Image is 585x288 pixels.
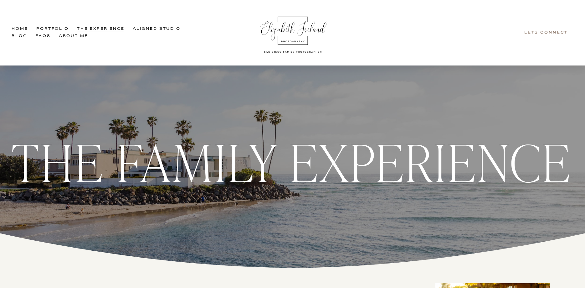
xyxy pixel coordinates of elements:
[519,25,573,40] a: Lets Connect
[35,33,51,40] a: FAQs
[12,26,28,33] a: Home
[59,33,88,40] a: About Me
[77,26,124,33] span: The Experience
[36,26,69,33] a: Portfolio
[257,11,329,55] img: Elizabeth Ireland Photography San Diego Family Photographer
[12,135,571,186] h3: The Family Experience
[12,33,27,40] a: Blog
[77,26,124,33] a: folder dropdown
[133,26,181,33] a: Aligned Studio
